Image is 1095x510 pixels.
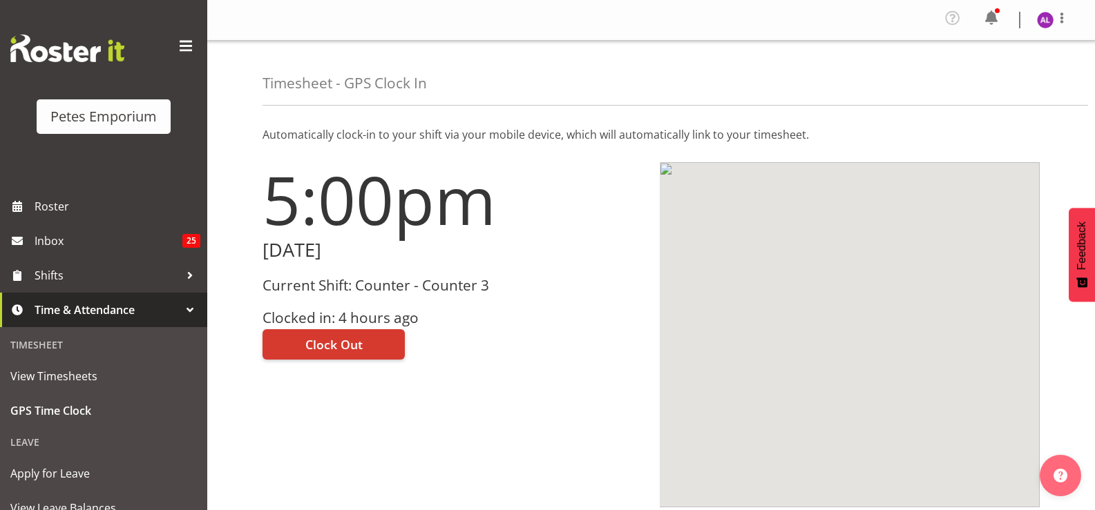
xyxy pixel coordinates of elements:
p: Automatically clock-in to your shift via your mobile device, which will automatically link to you... [263,126,1040,143]
a: GPS Time Clock [3,393,204,428]
img: help-xxl-2.png [1054,469,1067,482]
h2: [DATE] [263,239,643,261]
h1: 5:00pm [263,162,643,237]
img: abigail-lane11345.jpg [1037,12,1054,28]
div: Petes Emporium [50,106,157,127]
div: Timesheet [3,331,204,359]
img: Rosterit website logo [10,35,124,62]
span: Apply for Leave [10,463,197,484]
span: GPS Time Clock [10,400,197,421]
span: Feedback [1076,222,1088,270]
span: Inbox [35,231,182,251]
div: Leave [3,428,204,456]
span: Roster [35,196,200,217]
span: Clock Out [305,335,363,353]
button: Clock Out [263,329,405,360]
h4: Timesheet - GPS Clock In [263,75,427,91]
a: View Timesheets [3,359,204,393]
span: View Timesheets [10,366,197,386]
span: 25 [182,234,200,248]
h3: Clocked in: 4 hours ago [263,310,643,326]
button: Feedback - Show survey [1069,208,1095,302]
span: Shifts [35,265,180,286]
span: Time & Attendance [35,300,180,320]
h3: Current Shift: Counter - Counter 3 [263,277,643,293]
a: Apply for Leave [3,456,204,491]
